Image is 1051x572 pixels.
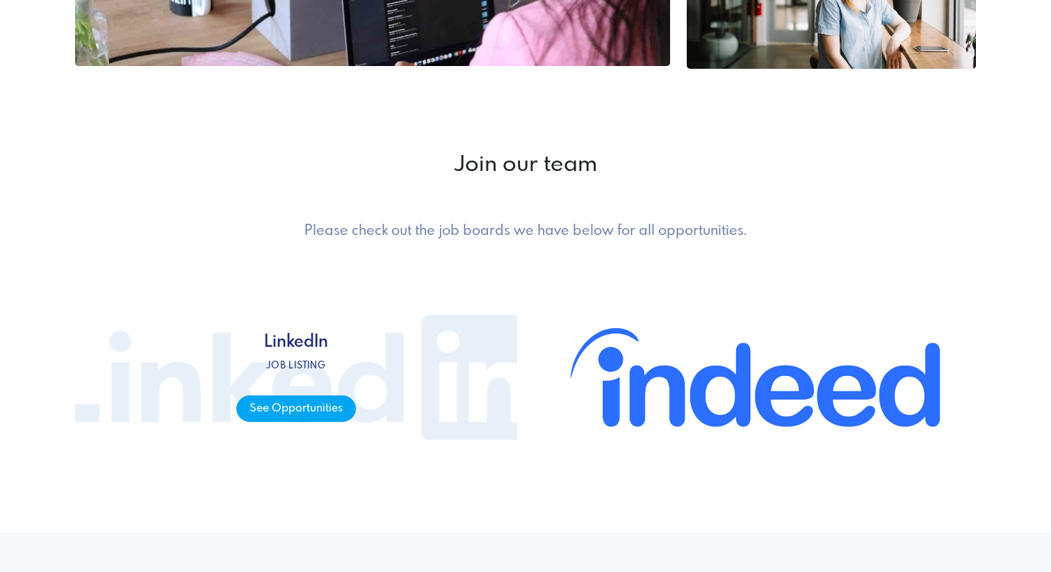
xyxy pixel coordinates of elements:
[75,152,976,179] h2: Join our team
[236,395,355,423] span: See Opportunities
[75,273,517,482] a: LinkedIn Job listing See Opportunities
[188,223,863,240] h5: Please check out the job boards we have below for all opportunities.
[236,333,355,353] h4: LinkedIn
[236,359,355,373] p: Job listing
